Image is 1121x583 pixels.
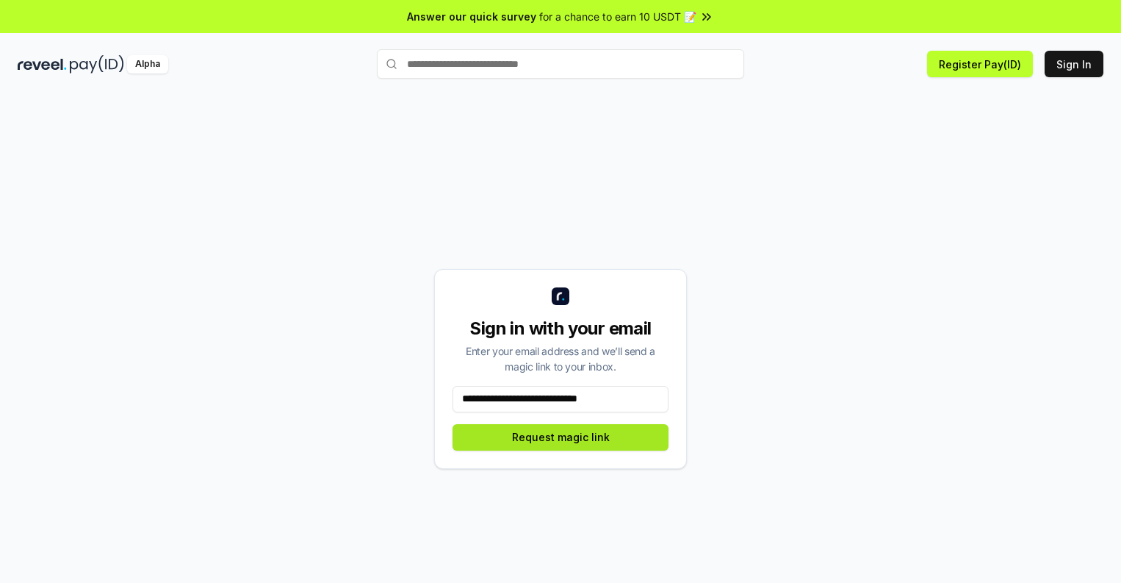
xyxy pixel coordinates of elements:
img: pay_id [70,55,124,74]
div: Enter your email address and we’ll send a magic link to your inbox. [453,343,668,374]
div: Sign in with your email [453,317,668,340]
div: Alpha [127,55,168,74]
button: Request magic link [453,424,668,451]
button: Register Pay(ID) [927,51,1033,77]
span: for a chance to earn 10 USDT 📝 [539,9,696,24]
img: reveel_dark [18,55,67,74]
button: Sign In [1045,51,1103,77]
img: logo_small [552,287,569,305]
span: Answer our quick survey [407,9,536,24]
